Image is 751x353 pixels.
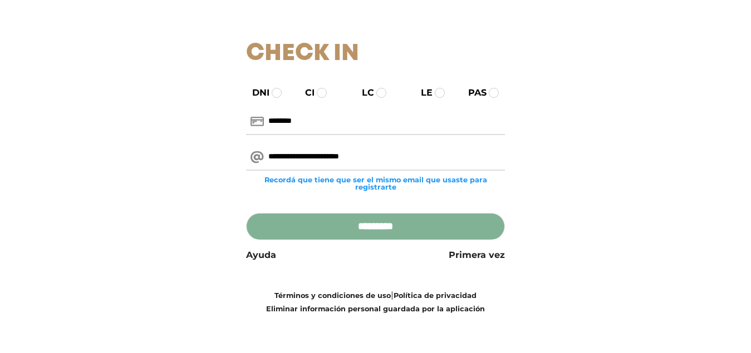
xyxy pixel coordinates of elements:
h1: Check In [246,40,505,68]
a: Política de privacidad [394,291,477,300]
label: PAS [458,86,487,100]
label: CI [295,86,315,100]
a: Términos y condiciones de uso [274,291,391,300]
label: LC [352,86,374,100]
div: | [238,289,513,315]
small: Recordá que tiene que ser el mismo email que usaste para registrarte [246,176,505,191]
a: Eliminar información personal guardada por la aplicación [266,305,485,313]
label: DNI [242,86,269,100]
a: Primera vez [449,248,505,262]
label: LE [411,86,433,100]
a: Ayuda [246,248,276,262]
